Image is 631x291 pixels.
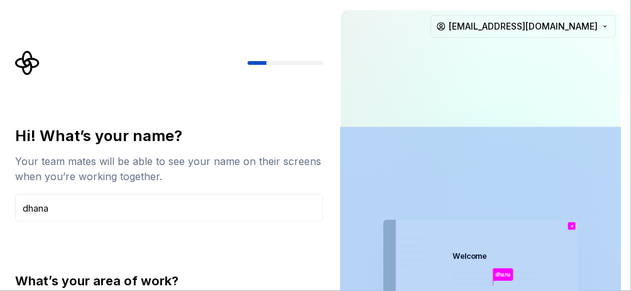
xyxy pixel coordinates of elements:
svg: Supernova Logo [15,50,40,76]
input: Han Solo [15,194,323,222]
div: Your team mates will be able to see your name on their screens when you’re working together. [15,154,323,184]
p: dhana [495,271,511,278]
div: What’s your area of work? [15,272,323,290]
p: Welcome [453,251,487,261]
p: d [571,224,573,228]
span: [EMAIL_ADDRESS][DOMAIN_NAME] [449,20,598,33]
div: Hi! What’s your name? [15,126,323,146]
button: [EMAIL_ADDRESS][DOMAIN_NAME] [431,15,616,38]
